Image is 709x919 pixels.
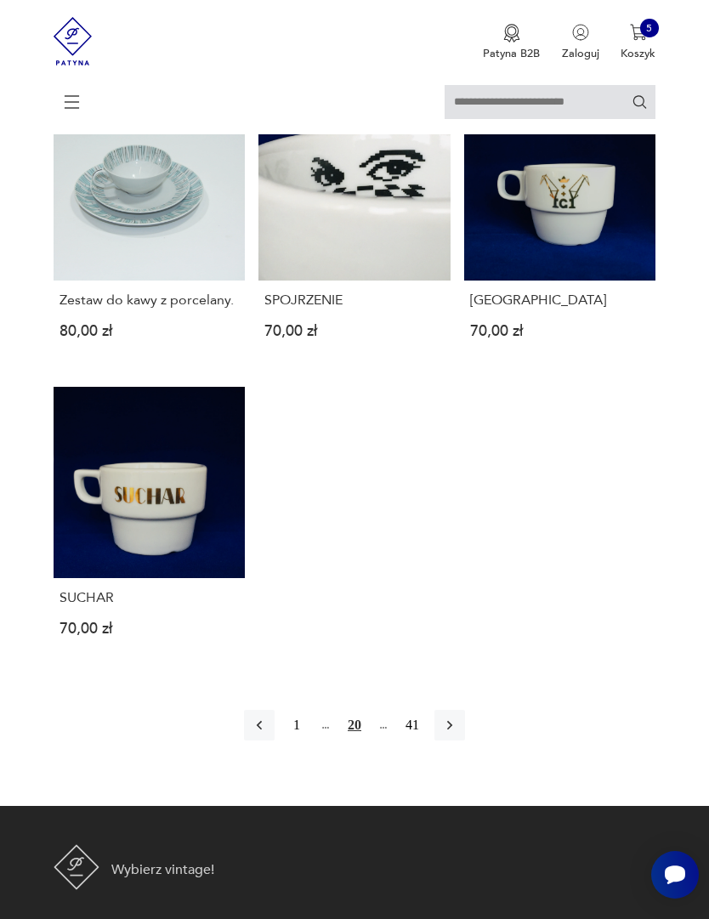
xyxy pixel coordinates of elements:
button: 20 [339,710,370,740]
a: SPOJRZENIESPOJRZENIE70,00 zł [258,89,451,365]
a: Zestaw do kawy z porcelany.Zestaw do kawy z porcelany.80,00 zł [54,89,246,365]
h3: SUCHAR [60,589,239,606]
p: Koszyk [621,46,655,61]
button: Szukaj [632,94,648,110]
div: 5 [640,19,659,37]
button: Zaloguj [562,24,599,61]
p: 70,00 zł [60,623,239,636]
a: SUCHARSUCHAR70,00 zł [54,387,246,662]
h3: SPOJRZENIE [264,292,444,309]
img: Patyna - sklep z meblami i dekoracjami vintage [54,844,99,890]
p: Zaloguj [562,46,599,61]
p: 70,00 zł [470,326,649,338]
h3: [GEOGRAPHIC_DATA] [470,292,649,309]
h3: Zestaw do kawy z porcelany. [60,292,239,309]
p: 70,00 zł [264,326,444,338]
img: Ikonka użytkownika [572,24,589,41]
p: 80,00 zł [60,326,239,338]
a: Ikona medaluPatyna B2B [483,24,540,61]
button: 5Koszyk [621,24,655,61]
iframe: Smartsupp widget button [651,851,699,899]
p: Wybierz vintage! [111,859,214,880]
button: 1 [281,710,312,740]
button: Patyna B2B [483,24,540,61]
img: Ikona medalu [503,24,520,43]
button: 41 [397,710,428,740]
p: Patyna B2B [483,46,540,61]
img: Ikona koszyka [630,24,647,41]
a: GDAŃSK[GEOGRAPHIC_DATA]70,00 zł [464,89,656,365]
